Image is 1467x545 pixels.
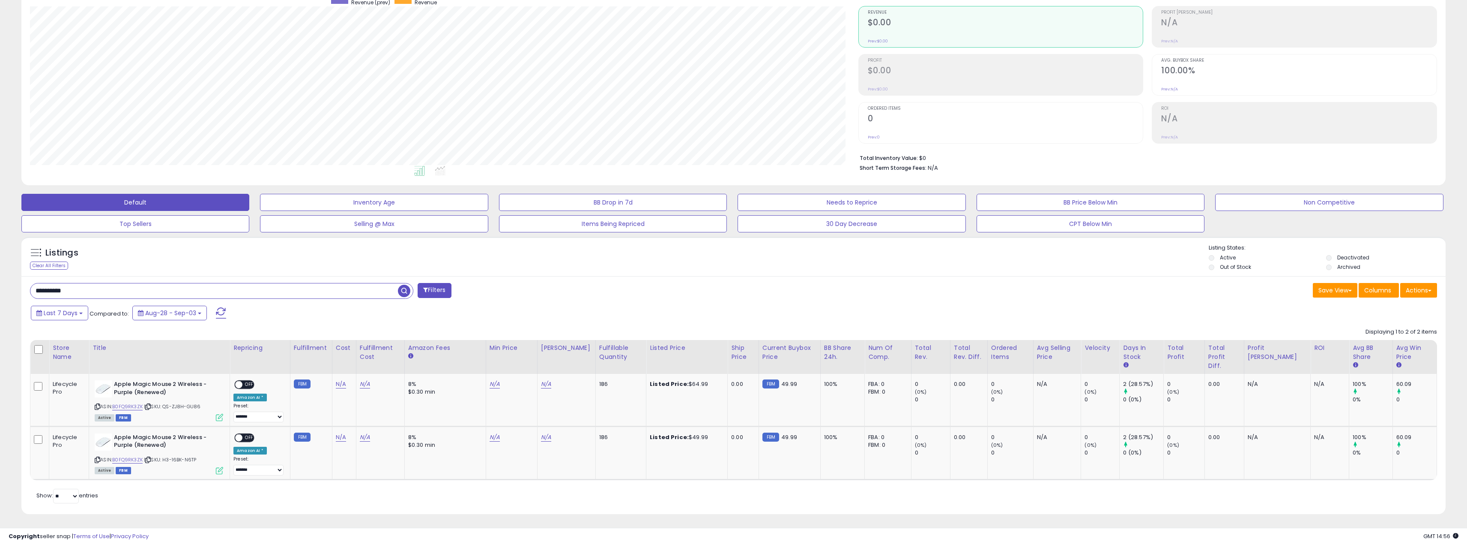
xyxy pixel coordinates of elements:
div: seller snap | | [9,533,149,541]
div: Amazon Fees [408,343,482,352]
div: Fulfillment [294,343,329,352]
span: All listings currently available for purchase on Amazon [95,414,114,422]
div: 0% [1353,396,1392,403]
span: N/A [928,164,938,172]
button: Selling @ Max [260,215,488,232]
div: ASIN: [95,434,223,473]
div: ROI [1314,343,1345,352]
div: Repricing [233,343,286,352]
p: Listing States: [1209,244,1446,252]
a: N/A [360,433,370,442]
button: 30 Day Decrease [738,215,965,232]
div: $0.30 min [408,441,479,449]
a: N/A [360,380,370,388]
div: 0 [1167,396,1204,403]
div: Total Profit [1167,343,1201,361]
a: Privacy Policy [111,532,149,540]
div: FBA: 0 [868,380,904,388]
div: Preset: [233,403,283,422]
span: ROI [1161,106,1437,111]
div: Displaying 1 to 2 of 2 items [1365,328,1437,336]
div: Total Rev. [915,343,947,361]
div: Preset: [233,456,283,476]
div: 0 [915,449,950,457]
div: Total Profit Diff. [1208,343,1240,370]
div: 0% [1353,449,1392,457]
a: N/A [490,433,500,442]
small: Prev: N/A [1161,135,1178,140]
div: 0 [915,396,950,403]
div: Store Name [53,343,85,361]
button: Last 7 Days [31,306,88,320]
button: CPT Below Min [977,215,1204,232]
button: Default [21,194,249,211]
h5: Listings [45,247,78,259]
div: 0.00 [1208,380,1237,388]
span: Ordered Items [868,106,1143,111]
span: Last 7 Days [44,309,78,317]
label: Archived [1337,263,1360,271]
button: Actions [1400,283,1437,298]
small: Amazon Fees. [408,352,413,360]
button: BB Drop in 7d [499,194,727,211]
div: Min Price [490,343,534,352]
span: FBM [116,467,131,474]
small: FBM [294,379,311,388]
div: 0 [1085,380,1119,388]
small: (0%) [1167,388,1179,395]
b: Apple Magic Mouse 2 Wireless - Purple (Renewed) [114,434,218,452]
div: 0 (0%) [1123,396,1163,403]
h2: N/A [1161,114,1437,125]
span: | SKU: H3-16BK-N6TP [144,456,196,463]
div: Listed Price [650,343,724,352]
div: 0 [1167,434,1204,441]
div: $64.99 [650,380,721,388]
b: Total Inventory Value: [860,154,918,162]
img: 216BTd2pNeL._SL40_.jpg [95,380,112,397]
button: Save View [1313,283,1357,298]
span: 49.99 [781,433,797,441]
button: Filters [418,283,451,298]
a: N/A [336,380,346,388]
div: ASIN: [95,380,223,420]
button: Aug-28 - Sep-03 [132,306,207,320]
small: (0%) [1085,388,1097,395]
div: 0 [1167,380,1204,388]
div: 0 [1085,434,1119,441]
span: FBM [116,414,131,422]
small: FBM [762,379,779,388]
div: 0.00 [731,434,752,441]
div: 0 [1396,396,1437,403]
div: 100% [824,380,858,388]
div: 2 (28.57%) [1123,434,1163,441]
div: 0 [1167,449,1204,457]
span: Profit [868,58,1143,63]
div: 0 [991,434,1033,441]
div: 0.00 [731,380,752,388]
img: 216BTd2pNeL._SL40_.jpg [95,434,112,451]
span: 49.99 [781,380,797,388]
div: Total Rev. Diff. [954,343,984,361]
div: Lifecycle Pro [53,380,82,396]
div: Current Buybox Price [762,343,817,361]
small: Prev: $0.00 [868,39,888,44]
div: Avg Selling Price [1037,343,1078,361]
div: 8% [408,434,479,441]
div: Cost [336,343,353,352]
div: Amazon AI * [233,447,267,455]
a: B0FQ9RK3ZK [112,403,143,410]
div: N/A [1248,380,1304,388]
span: Profit [PERSON_NAME] [1161,10,1437,15]
h2: 100.00% [1161,66,1437,77]
div: N/A [1037,380,1075,388]
strong: Copyright [9,532,40,540]
div: Lifecycle Pro [53,434,82,449]
a: N/A [541,380,551,388]
div: 0 [1396,449,1437,457]
div: 0 [915,380,950,388]
span: 2025-09-12 14:56 GMT [1423,532,1458,540]
div: 0 [991,396,1033,403]
div: N/A [1248,434,1304,441]
div: Velocity [1085,343,1116,352]
a: Terms of Use [73,532,110,540]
